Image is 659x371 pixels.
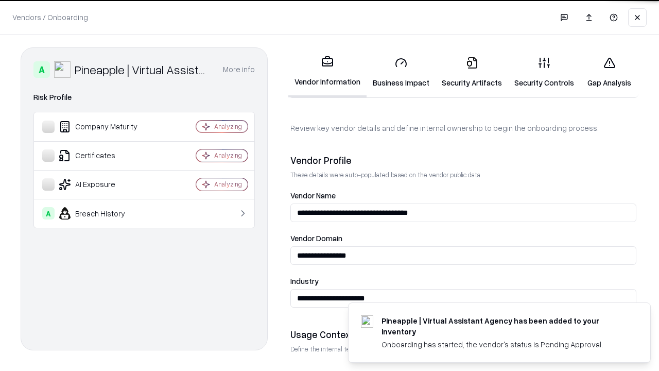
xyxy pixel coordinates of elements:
[508,48,580,96] a: Security Controls
[12,12,88,23] p: Vendors / Onboarding
[290,123,636,133] p: Review key vendor details and define internal ownership to begin the onboarding process.
[33,91,255,104] div: Risk Profile
[288,47,367,97] a: Vendor Information
[290,345,636,353] p: Define the internal team and reason for using this vendor. This helps assess business relevance a...
[223,60,255,79] button: More info
[290,234,636,242] label: Vendor Domain
[580,48,638,96] a: Gap Analysis
[42,121,165,133] div: Company Maturity
[290,277,636,285] label: Industry
[367,48,436,96] a: Business Impact
[75,61,211,78] div: Pineapple | Virtual Assistant Agency
[381,315,626,337] div: Pineapple | Virtual Assistant Agency has been added to your inventory
[42,207,165,220] div: Breach History
[381,339,626,350] div: Onboarding has started, the vendor's status is Pending Approval.
[290,154,636,166] div: Vendor Profile
[290,171,636,179] p: These details were auto-populated based on the vendor public data
[361,315,373,328] img: trypineapple.com
[290,192,636,199] label: Vendor Name
[54,61,71,78] img: Pineapple | Virtual Assistant Agency
[214,151,242,160] div: Analyzing
[214,180,242,189] div: Analyzing
[436,48,508,96] a: Security Artifacts
[42,178,165,191] div: AI Exposure
[214,122,242,131] div: Analyzing
[290,328,636,341] div: Usage Context
[42,207,55,220] div: A
[42,149,165,162] div: Certificates
[33,61,50,78] div: A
